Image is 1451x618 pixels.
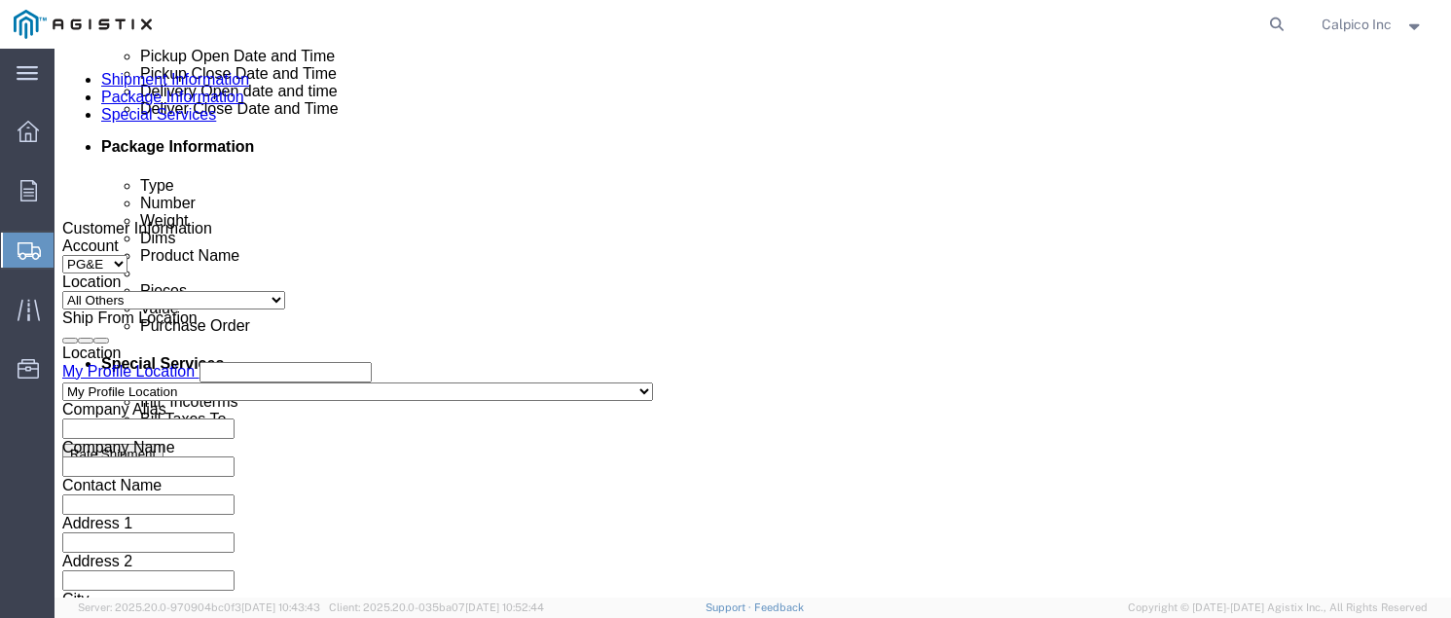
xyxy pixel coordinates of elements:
span: Calpico Inc [1323,14,1393,35]
button: Calpico Inc [1322,13,1425,36]
a: Feedback [754,601,804,613]
iframe: FS Legacy Container [54,49,1451,598]
span: Client: 2025.20.0-035ba07 [329,601,544,613]
span: Server: 2025.20.0-970904bc0f3 [78,601,320,613]
span: Copyright © [DATE]-[DATE] Agistix Inc., All Rights Reserved [1128,600,1428,616]
span: [DATE] 10:52:44 [465,601,544,613]
span: [DATE] 10:43:43 [241,601,320,613]
img: logo [14,10,152,39]
a: Support [706,601,754,613]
